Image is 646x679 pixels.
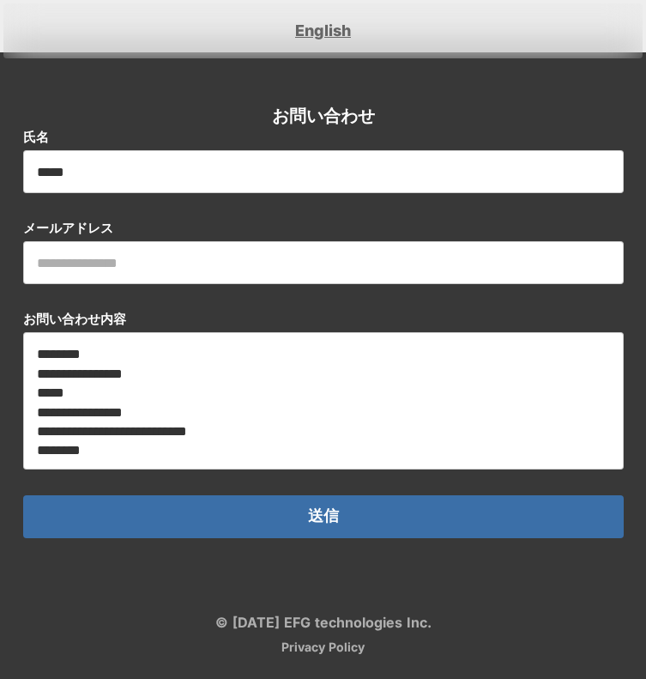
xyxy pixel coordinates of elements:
button: 送信 [23,495,624,538]
p: 氏名 [23,128,49,146]
p: © [DATE] EFG technologies Inc. [215,615,432,629]
p: メールアドレス [23,219,113,237]
a: English [295,20,351,41]
a: Privacy Policy [281,641,365,653]
p: お問い合わせ内容 [23,310,126,328]
h2: お問い合わせ [272,104,375,128]
p: 送信 [308,508,339,525]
